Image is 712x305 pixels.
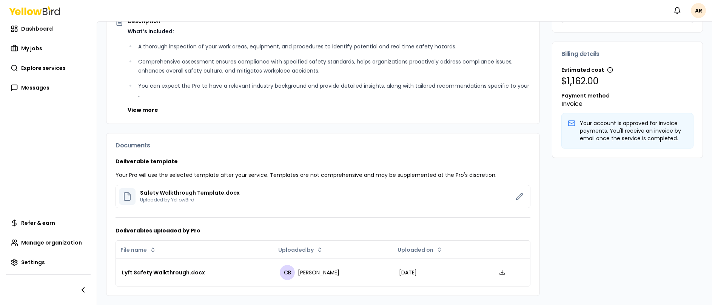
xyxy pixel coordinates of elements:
[561,92,610,99] span: Payment method
[6,41,91,56] a: My jobs
[280,265,295,280] span: CB
[21,219,55,227] span: Refer & earn
[6,60,91,76] a: Explore services
[21,64,66,72] span: Explore services
[140,197,240,203] p: Uploaded by YellowBird
[128,19,530,24] p: Description
[21,84,49,91] span: Messages
[117,244,159,256] button: File name
[122,269,268,276] div: Lyft Safety Walkthrough.docx
[275,244,326,256] button: Uploaded by
[6,215,91,231] a: Refer & earn
[128,106,158,114] button: View more
[395,244,445,256] button: Uploaded on
[561,66,604,74] span: Estimated cost
[6,255,91,270] a: Settings
[21,239,82,246] span: Manage organization
[116,171,530,179] p: Your Pro will use the selected template after your service. Templates are not comprehensive and m...
[21,259,45,266] span: Settings
[138,42,530,51] p: A thorough inspection of your work areas, equipment, and procedures to identify potential and rea...
[138,81,530,99] p: You can expect the Pro to have a relevant industry background and provide detailed insights, alon...
[116,227,530,234] h3: Deliverables uploaded by Pro
[298,269,339,276] span: [PERSON_NAME]
[6,21,91,36] a: Dashboard
[278,246,314,254] span: Uploaded by
[120,246,147,254] span: File name
[580,119,687,142] p: Your account is approved for invoice payments. You'll receive an invoice by email once the servic...
[561,51,599,57] span: Billing details
[140,190,240,195] p: Safety Walkthrough Template.docx
[21,45,42,52] span: My jobs
[561,99,694,108] p: Invoice
[21,25,53,33] span: Dashboard
[6,80,91,95] a: Messages
[561,75,694,87] p: $1,162.00
[6,235,91,250] a: Manage organization
[691,3,706,18] span: AR
[116,141,150,150] span: Documents
[128,28,174,35] strong: What’s Included:
[116,158,530,165] h3: Deliverable template
[398,246,433,254] span: Uploaded on
[399,269,484,276] div: [DATE]
[138,57,530,75] p: Comprehensive assessment ensures compliance with specified safety standards, helps organizations ...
